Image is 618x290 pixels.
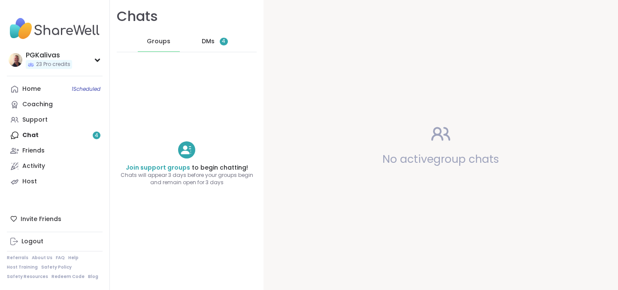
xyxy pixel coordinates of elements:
[7,255,28,261] a: Referrals
[7,264,38,270] a: Host Training
[22,177,37,186] div: Host
[7,112,103,128] a: Support
[110,172,264,186] span: Chats will appear 3 days before your groups begin and remain open for 3 days
[7,274,48,280] a: Safety Resources
[7,211,103,227] div: Invite Friends
[110,164,264,172] h4: to begin chatting!
[7,174,103,189] a: Host
[117,7,158,26] h1: Chats
[22,116,48,124] div: Support
[7,143,103,158] a: Friends
[56,255,65,261] a: FAQ
[32,255,52,261] a: About Us
[51,274,85,280] a: Redeem Code
[7,158,103,174] a: Activity
[7,97,103,112] a: Coaching
[222,38,225,45] span: 4
[22,162,45,170] div: Activity
[382,152,499,167] span: No active group chats
[147,37,170,46] span: Groups
[7,234,103,249] a: Logout
[7,14,103,44] img: ShareWell Nav Logo
[22,146,45,155] div: Friends
[7,81,103,97] a: Home1Scheduled
[36,61,70,68] span: 23 Pro credits
[21,237,43,246] div: Logout
[26,51,72,60] div: PGKalivas
[72,86,100,93] span: 1 Scheduled
[22,100,53,109] div: Coaching
[9,53,22,67] img: PGKalivas
[202,37,215,46] span: DMs
[68,255,79,261] a: Help
[88,274,98,280] a: Blog
[41,264,72,270] a: Safety Policy
[22,85,41,93] div: Home
[126,163,190,172] a: Join support groups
